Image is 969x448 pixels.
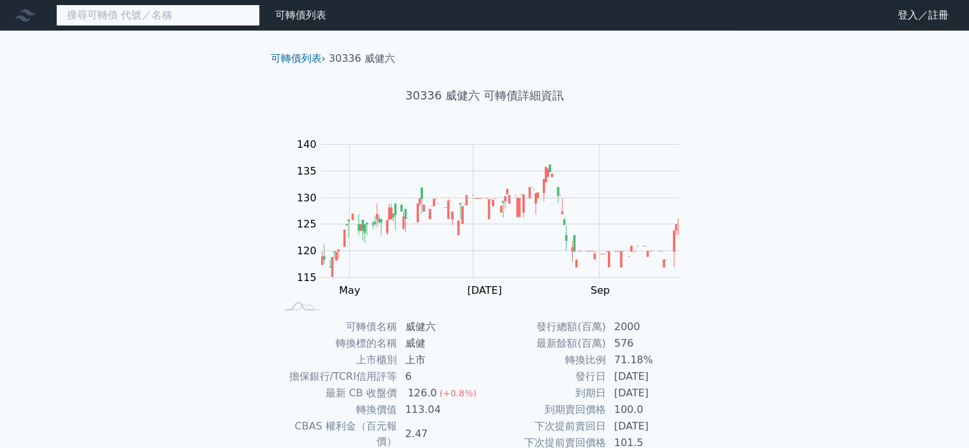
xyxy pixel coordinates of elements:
td: 到期賣回價格 [485,401,607,418]
td: 到期日 [485,385,607,401]
span: (+0.8%) [440,388,477,398]
div: 126.0 [405,386,440,401]
tspan: 125 [297,218,317,230]
td: 上市櫃別 [276,352,398,368]
tspan: 135 [297,165,317,177]
a: 登入／註冊 [887,5,959,25]
td: 上市 [398,352,485,368]
tspan: Sep [591,284,610,296]
td: 100.0 [607,401,694,418]
td: 發行日 [485,368,607,385]
td: 轉換標的名稱 [276,335,398,352]
g: Chart [290,138,698,296]
td: 發行總額(百萬) [485,319,607,335]
h1: 30336 威健六 可轉債詳細資訊 [261,87,709,105]
tspan: [DATE] [467,284,501,296]
input: 搜尋可轉債 代號／名稱 [56,4,260,26]
td: 最新 CB 收盤價 [276,385,398,401]
li: 30336 威健六 [329,51,395,66]
tspan: 130 [297,191,317,203]
td: 71.18% [607,352,694,368]
tspan: 140 [297,138,317,150]
td: 可轉債名稱 [276,319,398,335]
tspan: 115 [297,271,317,284]
td: 113.04 [398,401,485,418]
tspan: May [339,284,360,296]
a: 可轉債列表 [271,52,322,64]
td: 轉換價值 [276,401,398,418]
td: 下次提前賣回日 [485,418,607,435]
td: 威健六 [398,319,485,335]
td: [DATE] [607,418,694,435]
td: 2000 [607,319,694,335]
tspan: 120 [297,245,317,257]
a: 可轉債列表 [275,9,326,21]
td: [DATE] [607,385,694,401]
td: 轉換比例 [485,352,607,368]
td: 威健 [398,335,485,352]
td: 最新餘額(百萬) [485,335,607,352]
li: › [271,51,326,66]
td: 6 [398,368,485,385]
td: [DATE] [607,368,694,385]
td: 擔保銀行/TCRI信用評等 [276,368,398,385]
td: 576 [607,335,694,352]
